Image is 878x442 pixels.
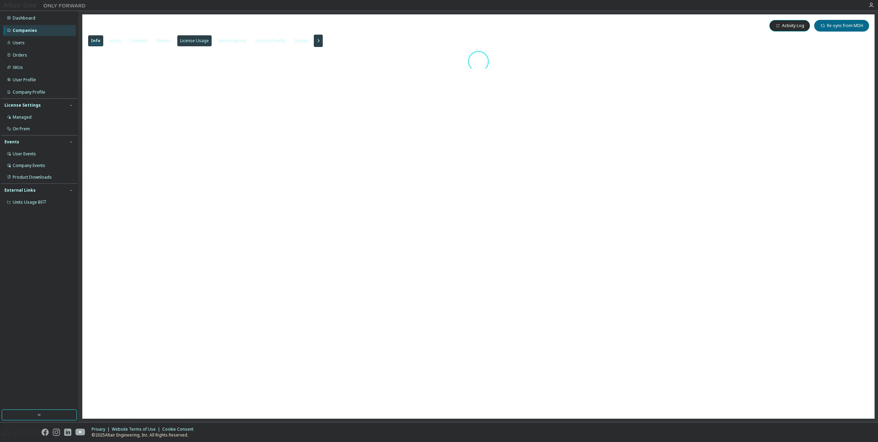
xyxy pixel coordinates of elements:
[256,38,285,44] div: License Priority
[13,65,23,70] div: SKUs
[13,175,52,180] div: Product Downloads
[13,151,36,157] div: User Events
[64,429,71,436] img: linkedin.svg
[13,77,36,83] div: User Profile
[41,429,49,436] img: facebook.svg
[3,2,89,9] img: Altair One
[157,38,171,44] div: Orders
[13,115,32,120] div: Managed
[2,429,37,436] img: altair_logo.svg
[218,38,247,44] div: Authorizations
[86,21,120,31] span: Loading ...
[92,432,198,438] p: © 2025 Altair Engineering, Inc. All Rights Reserved.
[814,20,869,32] button: Re-sync from MDH
[112,427,162,432] div: Website Terms of Use
[180,38,209,44] div: License Usage
[13,199,46,205] span: Units Usage BI
[769,20,810,32] button: Activity Log
[13,163,45,168] div: Company Events
[13,15,35,21] div: Dashboard
[13,40,25,46] div: Users
[109,38,121,44] div: Users
[91,38,100,44] div: Info
[75,429,85,436] img: youtube.svg
[294,38,309,44] div: Groups
[92,427,112,432] div: Privacy
[13,89,45,95] div: Company Profile
[130,38,148,44] div: Contacts
[53,429,60,436] img: instagram.svg
[13,28,37,33] div: Companies
[4,188,36,193] div: External Links
[4,139,19,145] div: Events
[162,427,198,432] div: Cookie Consent
[4,103,41,108] div: License Settings
[13,52,27,58] div: Orders
[13,126,30,132] div: On Prem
